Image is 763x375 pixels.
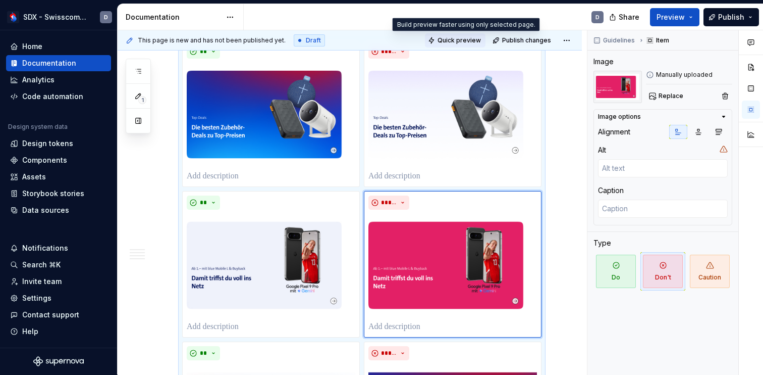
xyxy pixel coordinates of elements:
[22,189,84,199] div: Storybook stories
[6,38,111,55] a: Home
[640,252,685,291] button: Don't
[126,12,221,22] div: Documentation
[6,135,111,152] a: Design tokens
[646,71,732,79] div: Manually uploaded
[22,58,76,68] div: Documentation
[7,11,19,23] img: fc0ed557-73b3-4f8f-bd58-0c7fdd7a87c5.png
[22,276,62,287] div: Invite team
[598,113,728,121] button: Image options
[22,293,51,303] div: Settings
[619,12,639,22] span: Share
[6,323,111,340] button: Help
[598,185,624,196] div: Caption
[593,252,638,291] button: Do
[33,356,84,366] svg: Supernova Logo
[6,55,111,71] a: Documentation
[138,36,286,44] span: This page is new and has not been published yet.
[6,273,111,290] a: Invite team
[6,307,111,323] button: Contact support
[650,8,699,26] button: Preview
[6,202,111,218] a: Data sources
[502,36,551,44] span: Publish changes
[138,96,146,104] span: 1
[603,36,635,44] span: Guidelines
[8,123,68,131] div: Design system data
[718,12,744,22] span: Publish
[6,88,111,105] a: Code automation
[6,240,111,256] button: Notifications
[489,33,556,48] button: Publish changes
[104,13,108,21] div: D
[22,243,68,253] div: Notifications
[22,326,38,337] div: Help
[643,255,683,288] span: Don't
[187,63,355,166] img: cc592496-ef98-4f3f-bd5f-f9e0010475de.jpg
[657,12,685,22] span: Preview
[690,255,730,288] span: Caution
[23,12,88,22] div: SDX - Swisscom Digital Experience
[593,71,642,103] img: 47a62f4b-c320-45e0-905c-58682112ee4a.jpg
[598,127,630,137] div: Alignment
[22,155,67,165] div: Components
[703,8,759,26] button: Publish
[2,6,115,28] button: SDX - Swisscom Digital ExperienceD
[187,214,355,317] img: 3c8b8075-57c4-4002-aee0-1766b1a5b2e5.jpg
[306,36,321,44] span: Draft
[598,113,641,121] div: Image options
[646,89,688,103] button: Replace
[604,8,646,26] button: Share
[6,185,111,202] a: Storybook stories
[22,91,83,102] div: Code automation
[6,152,111,168] a: Components
[22,75,54,85] div: Analytics
[22,260,61,270] div: Search ⌘K
[22,138,73,149] div: Design tokens
[598,145,606,155] div: Alt
[593,57,614,67] div: Image
[687,252,732,291] button: Caution
[438,36,481,44] span: Quick preview
[393,18,540,31] div: Build preview faster using only selected page.
[6,169,111,185] a: Assets
[6,257,111,273] button: Search ⌘K
[368,63,537,166] img: 5d7dc805-e70e-409c-8bbc-15de605de096.jpg
[659,92,683,100] span: Replace
[6,72,111,88] a: Analytics
[590,33,639,48] button: Guidelines
[425,33,485,48] button: Quick preview
[6,290,111,306] a: Settings
[22,205,69,215] div: Data sources
[596,255,636,288] span: Do
[22,41,42,52] div: Home
[593,238,611,248] div: Type
[22,172,46,182] div: Assets
[22,310,79,320] div: Contact support
[595,13,599,21] div: D
[368,214,537,317] img: 47a62f4b-c320-45e0-905c-58682112ee4a.jpg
